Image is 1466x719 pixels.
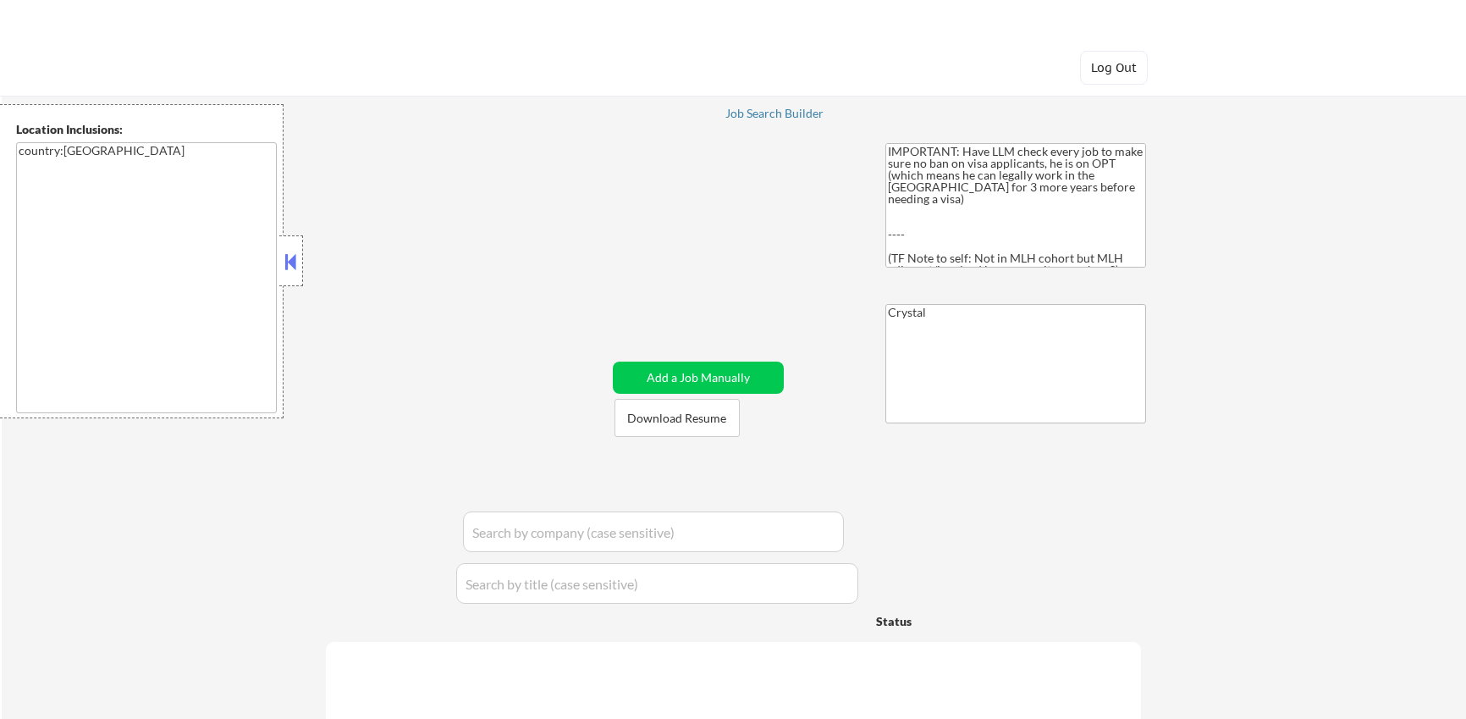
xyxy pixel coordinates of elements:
[725,108,824,119] div: Job Search Builder
[876,606,1022,636] div: Status
[16,121,277,138] div: Location Inclusions:
[615,399,740,437] button: Download Resume
[463,512,844,552] input: Search by company (case sensitive)
[725,107,824,124] a: Job Search Builder
[456,563,858,604] input: Search by title (case sensitive)
[613,362,784,394] button: Add a Job Manually
[1080,51,1148,85] button: Log Out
